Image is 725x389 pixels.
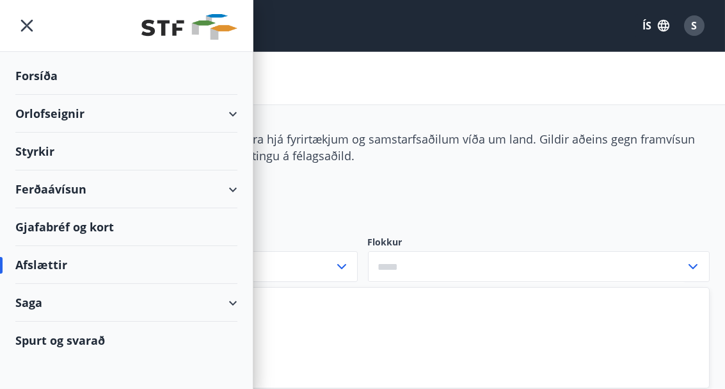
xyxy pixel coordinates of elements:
div: Ferðaávísun [15,170,237,208]
span: S [692,19,697,33]
div: Spurt og svarað [15,322,237,359]
div: Saga [15,284,237,322]
span: 10% afsláttur af gleraugum. [116,320,678,348]
label: Flokkur [368,236,710,249]
span: Félagsmenn njóta veglegra tilboða og sérkjara hjá fyrirtækjum og samstarfsaðilum víða um land. Gi... [15,131,695,163]
div: Gjafabréf og kort [15,208,237,246]
button: S [679,10,710,41]
button: ÍS [635,14,676,37]
img: union_logo [141,14,237,40]
span: Gleraugna Gallerí [116,298,678,315]
div: Orlofseignir [15,95,237,133]
div: Forsíða [15,57,237,95]
div: Afslættir [15,246,237,284]
button: menu [15,14,38,37]
div: Styrkir [15,133,237,170]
